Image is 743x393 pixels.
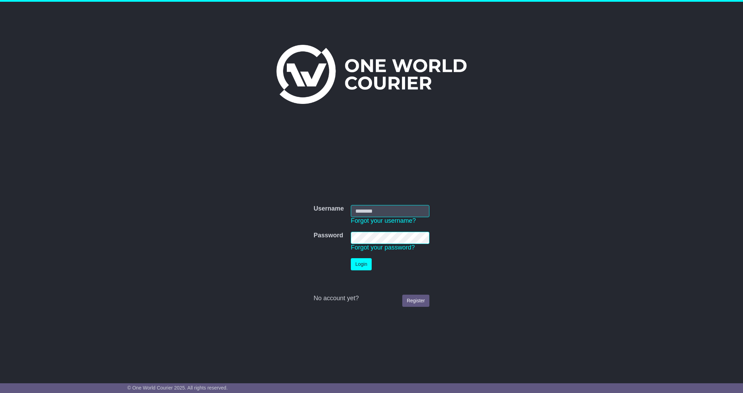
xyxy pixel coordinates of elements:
[351,217,416,224] a: Forgot your username?
[314,295,429,302] div: No account yet?
[127,385,228,391] span: © One World Courier 2025. All rights reserved.
[314,232,343,239] label: Password
[351,244,415,251] a: Forgot your password?
[351,258,372,270] button: Login
[402,295,429,307] a: Register
[276,45,466,104] img: One World
[314,205,344,213] label: Username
